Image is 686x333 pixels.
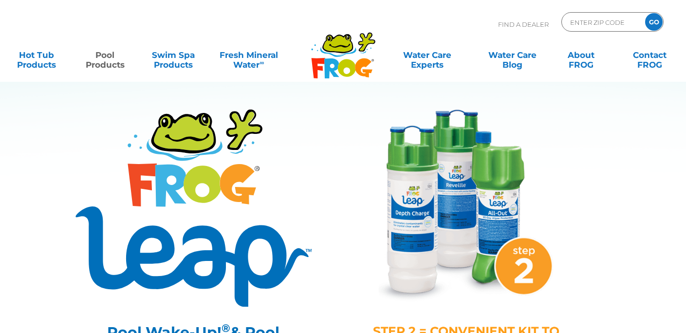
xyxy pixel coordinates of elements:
[486,45,539,65] a: Water CareBlog
[215,45,282,65] a: Fresh MineralWater∞
[555,45,608,65] a: AboutFROG
[75,110,312,307] img: Product Logo
[623,45,676,65] a: ContactFROG
[10,45,63,65] a: Hot TubProducts
[645,13,663,31] input: GO
[260,59,264,66] sup: ∞
[306,19,381,79] img: Frog Products Logo
[384,45,471,65] a: Water CareExperts
[147,45,201,65] a: Swim SpaProducts
[78,45,132,65] a: PoolProducts
[498,12,549,37] p: Find A Dealer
